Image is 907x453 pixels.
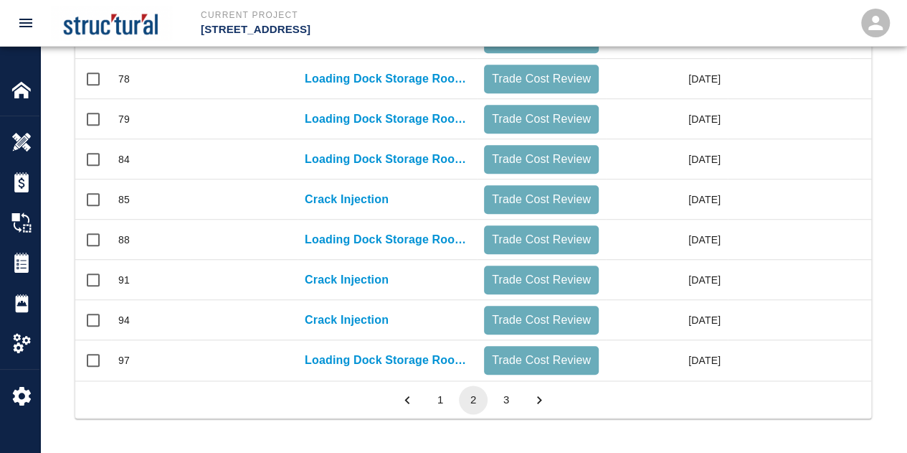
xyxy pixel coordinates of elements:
a: Crack Injection [305,191,389,208]
div: [DATE] [606,260,728,300]
div: [DATE] [606,340,728,380]
button: Go to page 3 [492,386,521,414]
div: [DATE] [606,179,728,220]
a: Loading Dock Storage Room Repairs [305,352,470,369]
button: Go to next page [525,386,554,414]
p: Trade Cost Review [490,231,593,248]
a: Crack Injection [305,271,389,289]
a: Loading Dock Storage Room Repairs [305,151,470,168]
p: Trade Cost Review [490,312,593,329]
div: 91 [118,273,130,287]
div: [DATE] [606,220,728,260]
a: Loading Dock Storage Room Repairs [305,70,470,88]
div: 84 [118,152,130,167]
p: Trade Cost Review [490,111,593,128]
div: [DATE] [606,99,728,139]
a: Crack Injection [305,312,389,329]
div: [DATE] [606,59,728,99]
img: Structural Preservation Systems, LLC [51,6,172,40]
button: page 2 [459,386,488,414]
nav: pagination navigation [391,386,556,414]
div: 88 [118,233,130,247]
iframe: Chat Widget [835,384,907,453]
p: Trade Cost Review [490,151,593,168]
p: Trade Cost Review [490,191,593,208]
p: Trade Cost Review [490,352,593,369]
div: 97 [118,353,130,368]
div: [DATE] [606,300,728,340]
div: [DATE] [606,139,728,179]
p: [STREET_ADDRESS] [201,22,531,38]
div: 79 [118,112,130,126]
div: 78 [118,72,130,86]
button: open drawer [9,6,43,40]
p: Trade Cost Review [490,271,593,289]
div: 85 [118,192,130,207]
a: Loading Dock Storage Room Repairs [305,111,470,128]
a: Loading Dock Storage Room Repairs [305,231,470,248]
p: Current Project [201,9,531,22]
button: Go to previous page [393,386,422,414]
div: 94 [118,313,130,327]
button: Go to page 1 [426,386,455,414]
p: Trade Cost Review [490,70,593,88]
